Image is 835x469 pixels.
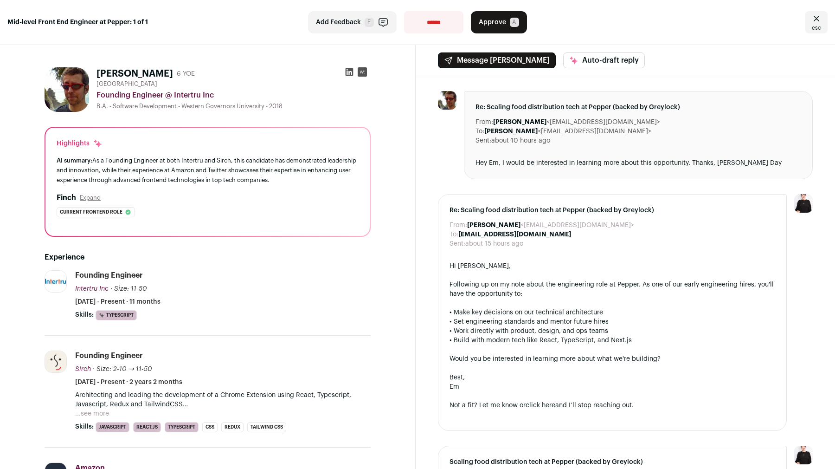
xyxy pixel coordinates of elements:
[475,103,801,112] span: Re: Scaling food distribution tech at Pepper (backed by Greylock)
[475,136,491,145] dt: Sent:
[247,422,286,432] li: Tailwind CSS
[438,91,456,110] img: b18d117b5033c03e869638b12c7314cdcaca1dd13c358e81bd14edfe00c6f421.jpg
[479,18,506,27] span: Approve
[75,286,109,292] span: Intertru Inc
[484,128,538,135] b: [PERSON_NAME]
[438,52,556,68] button: Message [PERSON_NAME]
[93,366,152,372] span: · Size: 2-10 → 11-50
[57,139,103,148] div: Highlights
[75,378,182,387] span: [DATE] - Present · 2 years 2 months
[365,18,374,27] span: F
[450,221,467,230] dt: From:
[96,80,157,88] span: [GEOGRAPHIC_DATA]
[450,382,775,391] div: Em
[450,239,465,248] dt: Sent:
[450,336,775,345] div: • Build with modern tech like React, TypeScript, and Next.js
[75,391,371,409] p: Architecting and leading the development of a Chrome Extension using React, Typescript, Javascrip...
[475,117,493,127] dt: From:
[75,409,109,418] button: ...see more
[467,222,520,228] b: [PERSON_NAME]
[450,317,775,326] div: • Set engineering standards and mentor future hires
[526,402,555,409] a: click here
[75,351,143,361] div: Founding Engineer
[75,310,94,319] span: Skills:
[812,24,821,32] span: esc
[450,230,458,239] dt: To:
[177,69,195,78] div: 6 YOE
[493,117,660,127] dd: <[EMAIL_ADDRESS][DOMAIN_NAME]>
[794,446,813,464] img: 9240684-medium_jpg
[493,119,546,125] b: [PERSON_NAME]
[96,67,173,80] h1: [PERSON_NAME]
[80,194,101,202] button: Expand
[96,422,129,432] li: JavaScript
[96,310,137,320] li: TypeScript
[57,156,359,185] div: As a Founding Engineer at both Intertru and Sirch, this candidate has demonstrated leadership and...
[491,136,550,145] dd: about 10 hours ago
[450,401,775,410] div: Not a fit? Let me know or and I’ll stop reaching out.
[805,11,828,33] a: Close
[57,192,76,203] h2: Finch
[308,11,397,33] button: Add Feedback F
[60,208,122,217] span: Current frontend role
[75,270,143,280] div: Founding Engineer
[794,194,813,213] img: 9240684-medium_jpg
[75,366,91,372] span: Sirch
[75,422,94,431] span: Skills:
[465,239,523,248] dd: about 15 hours ago
[110,286,147,292] span: · Size: 11-50
[450,326,775,336] div: • Work directly with product, design, and ops teams
[450,354,775,364] div: Would you be interested in learning more about what we're building?
[45,271,66,292] img: 582dafc9493c1335510c347c3f62ce9ad4fe9903cd119a12dd05643e2d77dc7f.jpg
[458,231,571,238] b: [EMAIL_ADDRESS][DOMAIN_NAME]
[510,18,519,27] span: A
[45,252,371,263] h2: Experience
[7,18,148,27] strong: Mid-level Front End Engineer at Pepper: 1 of 1
[450,280,775,299] div: Following up on my note about the engineering role at Pepper. As one of our early engineering hir...
[202,422,218,432] li: CSS
[467,221,634,230] dd: <[EMAIL_ADDRESS][DOMAIN_NAME]>
[221,422,244,432] li: Redux
[45,351,66,372] img: fe694bc1b64482deebd5f9b14b04697279cb446ffd9b6d16837a67242985c2c7.jpg
[165,422,199,432] li: TypeScript
[133,422,161,432] li: React.js
[96,90,371,101] div: Founding Engineer @ Intertru Inc
[75,297,161,306] span: [DATE] - Present · 11 months
[471,11,527,33] button: Approve A
[484,127,651,136] dd: <[EMAIL_ADDRESS][DOMAIN_NAME]>
[450,457,775,467] span: Scaling food distribution tech at Pepper (backed by Greylock)
[45,67,89,112] img: b18d117b5033c03e869638b12c7314cdcaca1dd13c358e81bd14edfe00c6f421.jpg
[450,308,775,317] div: • Make key decisions on our technical architecture
[475,158,801,168] div: Hey Em, I would be interested in learning more about this opportunity. Thanks, [PERSON_NAME] Day
[96,103,371,110] div: B.A. - Software Development - Western Governors University - 2018
[450,206,775,215] span: Re: Scaling food distribution tech at Pepper (backed by Greylock)
[475,127,484,136] dt: To:
[450,373,775,382] div: Best,
[450,261,775,271] div: Hi [PERSON_NAME],
[563,52,645,68] button: Auto-draft reply
[57,157,92,163] span: AI summary:
[316,18,361,27] span: Add Feedback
